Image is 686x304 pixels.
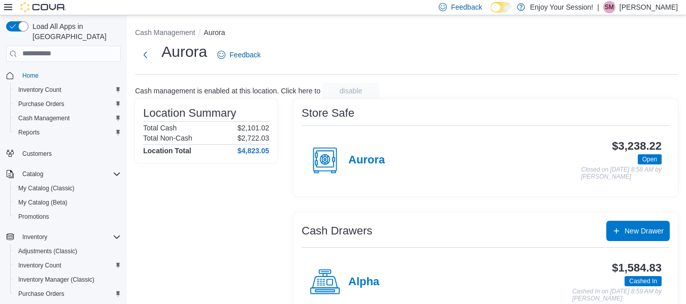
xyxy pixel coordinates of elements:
button: Inventory Manager (Classic) [10,273,125,287]
button: Aurora [204,28,225,37]
span: SM [605,1,614,13]
button: New Drawer [606,221,670,241]
a: Home [18,70,43,82]
button: Catalog [2,167,125,181]
button: Inventory Count [10,258,125,273]
span: Promotions [14,211,121,223]
span: Home [22,72,39,80]
button: Customers [2,146,125,160]
h1: Aurora [161,42,207,62]
button: Cash Management [135,28,195,37]
span: Load All Apps in [GEOGRAPHIC_DATA] [28,21,121,42]
span: Open [642,155,657,164]
input: Dark Mode [491,2,512,13]
span: Customers [18,147,121,159]
span: Feedback [451,2,482,12]
a: My Catalog (Beta) [14,196,72,209]
span: Inventory [18,231,121,243]
span: Inventory Count [18,261,61,269]
span: New Drawer [625,226,664,236]
div: Samantha Moore [603,1,615,13]
h3: Store Safe [302,107,354,119]
p: Cashed In on [DATE] 8:59 AM by [PERSON_NAME] [572,288,662,302]
button: Reports [10,125,125,140]
span: Open [638,154,662,164]
span: Feedback [230,50,260,60]
span: Purchase Orders [18,290,64,298]
p: [PERSON_NAME] [619,1,678,13]
span: My Catalog (Classic) [18,184,75,192]
button: Promotions [10,210,125,224]
p: | [597,1,599,13]
button: Cash Management [10,111,125,125]
h4: $4,823.05 [238,147,269,155]
p: $2,722.03 [238,134,269,142]
span: Cash Management [18,114,70,122]
h3: Cash Drawers [302,225,372,237]
p: Cash management is enabled at this location. Click here to [135,87,320,95]
a: Inventory Manager (Classic) [14,274,99,286]
span: Home [18,69,121,82]
a: Promotions [14,211,53,223]
span: disable [340,86,362,96]
span: Inventory [22,233,47,241]
span: Adjustments (Classic) [18,247,77,255]
span: My Catalog (Beta) [18,198,68,207]
a: Inventory Count [14,259,66,272]
span: My Catalog (Beta) [14,196,121,209]
span: Inventory Count [14,259,121,272]
button: Purchase Orders [10,97,125,111]
nav: An example of EuiBreadcrumbs [135,27,678,40]
span: Inventory Count [18,86,61,94]
p: Enjoy Your Session! [530,1,594,13]
span: Catalog [22,170,43,178]
p: Closed on [DATE] 8:58 AM by [PERSON_NAME] [581,166,662,180]
button: Adjustments (Classic) [10,244,125,258]
span: Purchase Orders [14,288,121,300]
p: $2,101.02 [238,124,269,132]
h4: Alpha [348,276,379,289]
button: disable [322,83,379,99]
span: Reports [18,128,40,137]
button: Inventory Count [10,83,125,97]
h3: Location Summary [143,107,236,119]
img: Cova [20,2,66,12]
span: Catalog [18,168,121,180]
span: Purchase Orders [14,98,121,110]
button: Catalog [18,168,47,180]
a: Purchase Orders [14,288,69,300]
span: Cashed In [625,276,662,286]
span: Inventory Manager (Classic) [18,276,94,284]
span: Inventory Count [14,84,121,96]
span: Inventory Manager (Classic) [14,274,121,286]
a: My Catalog (Classic) [14,182,79,194]
span: Promotions [18,213,49,221]
button: Next [135,45,155,65]
span: Cashed In [629,277,657,286]
a: Customers [18,148,56,160]
a: Inventory Count [14,84,66,96]
a: Purchase Orders [14,98,69,110]
button: Purchase Orders [10,287,125,301]
h3: $3,238.22 [612,140,662,152]
span: Adjustments (Classic) [14,245,121,257]
span: Reports [14,126,121,139]
span: Purchase Orders [18,100,64,108]
a: Adjustments (Classic) [14,245,81,257]
a: Reports [14,126,44,139]
button: Inventory [18,231,51,243]
a: Cash Management [14,112,74,124]
h3: $1,584.83 [612,262,662,274]
h6: Total Cash [143,124,177,132]
h6: Total Non-Cash [143,134,192,142]
h4: Location Total [143,147,191,155]
h4: Aurora [348,154,385,167]
button: Home [2,68,125,83]
span: My Catalog (Classic) [14,182,121,194]
a: Feedback [213,45,265,65]
span: Cash Management [14,112,121,124]
button: My Catalog (Classic) [10,181,125,195]
button: My Catalog (Beta) [10,195,125,210]
button: Inventory [2,230,125,244]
